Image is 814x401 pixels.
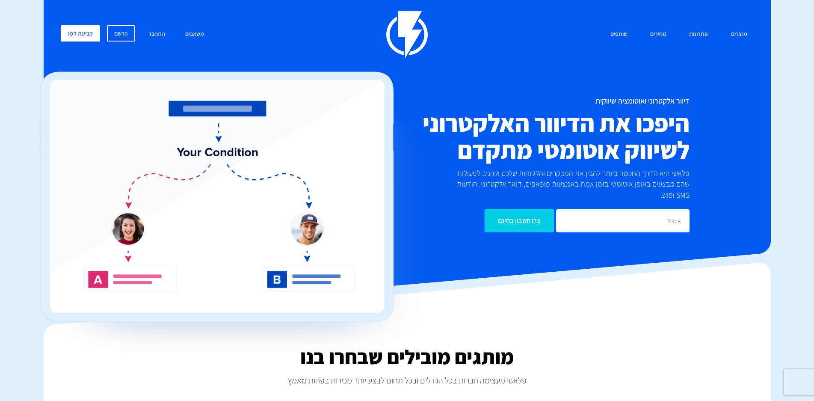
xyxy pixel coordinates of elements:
a: משאבים [179,25,210,44]
h2: היפכו את הדיוור האלקטרוני לשיווק אוטומטי מתקדם [356,110,690,163]
a: קביעת דמו [61,25,100,42]
input: אימייל [556,209,690,232]
p: פלאשי מעצימה חברות בכל הגדלים ובכל תחום לבצע יותר מכירות בפחות מאמץ [44,374,771,386]
a: מחירים [644,25,673,44]
a: הרשם [107,25,135,42]
a: שותפים [604,25,634,44]
p: פלאשי היא הדרך החכמה ביותר להבין את המבקרים והלקוחות שלכם ולהגיב לפעולות שהם מבצעים באופן אוטומטי... [442,168,690,201]
h1: דיוור אלקטרוני ואוטומציה שיווקית [356,97,690,105]
a: פתרונות [683,25,714,44]
input: צרו חשבון בחינם [485,209,554,232]
a: מוצרים [725,25,754,44]
h2: מותגים מובילים שבחרו בנו [44,346,771,368]
a: התחבר [142,25,172,44]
